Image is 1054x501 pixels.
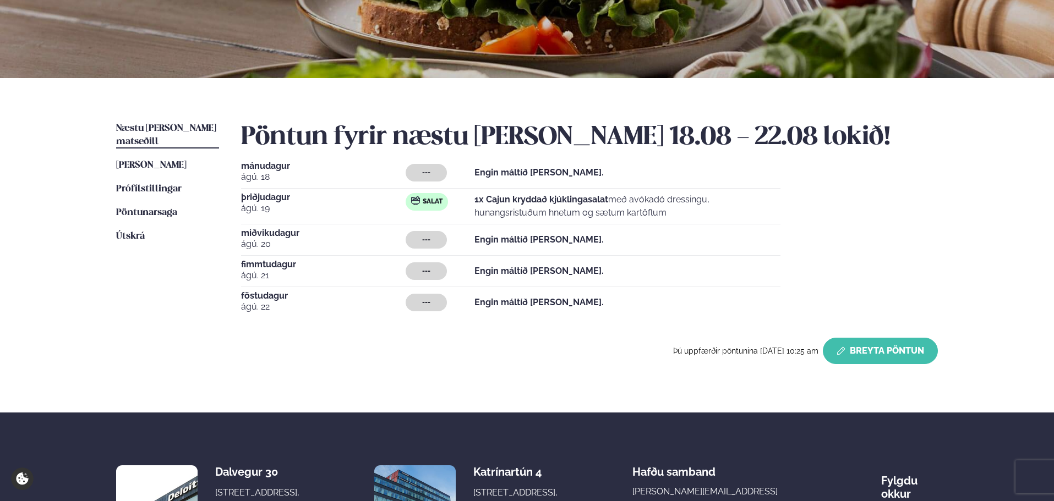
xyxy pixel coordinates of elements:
[422,235,430,244] span: ---
[241,193,406,202] span: þriðjudagur
[116,184,182,194] span: Prófílstillingar
[116,159,187,172] a: [PERSON_NAME]
[241,238,406,251] span: ágú. 20
[474,193,780,219] p: með avókadó dressingu, hunangsristuðum hnetum og sætum kartöflum
[116,161,187,170] span: [PERSON_NAME]
[116,122,219,148] a: Næstu [PERSON_NAME] matseðill
[474,234,604,245] strong: Engin máltíð [PERSON_NAME].
[241,170,406,184] span: ágú. 18
[422,267,430,276] span: ---
[241,202,406,215] span: ágú. 19
[116,232,145,241] span: Útskrá
[474,167,604,178] strong: Engin máltíð [PERSON_NAME].
[116,208,177,217] span: Pöntunarsaga
[411,196,420,205] img: salad.svg
[116,206,177,219] a: Pöntunarsaga
[241,269,406,282] span: ágú. 21
[116,124,216,146] span: Næstu [PERSON_NAME] matseðill
[881,465,938,500] div: Fylgdu okkur
[823,338,938,364] button: Breyta Pöntun
[116,183,182,196] a: Prófílstillingar
[241,229,406,238] span: miðvikudagur
[423,197,443,206] span: Salat
[473,465,561,478] div: Katrínartún 4
[11,467,34,490] a: Cookie settings
[632,456,716,478] span: Hafðu samband
[673,346,818,355] span: Þú uppfærðir pöntunina [DATE] 10:25 am
[241,122,938,153] h2: Pöntun fyrir næstu [PERSON_NAME] 18.08 - 22.08 lokið!
[241,291,406,300] span: föstudagur
[241,300,406,313] span: ágú. 22
[241,260,406,269] span: fimmtudagur
[116,230,145,243] a: Útskrá
[474,297,604,307] strong: Engin máltíð [PERSON_NAME].
[241,162,406,170] span: mánudagur
[215,465,303,478] div: Dalvegur 30
[422,168,430,177] span: ---
[474,266,604,276] strong: Engin máltíð [PERSON_NAME].
[474,194,608,205] strong: 1x Cajun kryddað kjúklingasalat
[422,298,430,307] span: ---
